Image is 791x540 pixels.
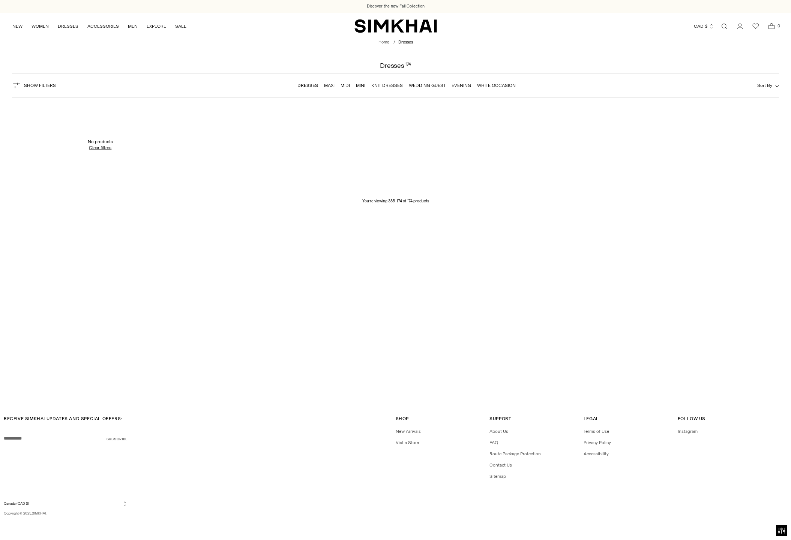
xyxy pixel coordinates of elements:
[32,511,46,515] a: SIMKHAI
[678,429,698,434] a: Instagram
[477,83,516,88] a: White Occasion
[748,19,763,34] a: Wishlist
[4,511,128,516] p: Copyright © 2025, .
[380,62,411,69] h1: Dresses
[147,18,166,34] a: EXPLORE
[88,138,113,145] div: No products
[378,39,413,46] nav: breadcrumbs
[371,83,403,88] a: Knit Dresses
[396,429,421,434] a: New Arrivals
[12,18,23,34] a: NEW
[489,440,498,445] a: FAQ
[362,198,429,204] p: You’re viewing 385-174 of 174 products
[87,18,119,34] a: ACCESSORIES
[584,451,609,456] a: Accessibility
[367,3,425,9] a: Discover the new Fall Collection
[694,18,714,34] button: CAD $
[396,416,409,421] span: Shop
[584,440,611,445] a: Privacy Policy
[409,83,446,88] a: Wedding Guest
[89,145,111,150] button: Clear filters
[4,416,122,421] span: RECEIVE SIMKHAI UPDATES AND SPECIAL OFFERS:
[324,83,335,88] a: Maxi
[764,19,779,34] a: Open cart modal
[297,83,318,88] a: Dresses
[32,18,49,34] a: WOMEN
[396,440,419,445] a: Vist a Store
[489,416,511,421] span: Support
[405,62,411,69] div: 174
[489,462,512,468] a: Contact Us
[393,39,395,46] div: /
[584,416,599,421] span: Legal
[175,18,186,34] a: SALE
[757,81,779,90] button: Sort By
[678,416,705,421] span: Follow Us
[356,83,365,88] a: Mini
[378,40,389,45] a: Home
[354,19,437,33] a: SIMKHAI
[341,83,350,88] a: Midi
[489,429,508,434] a: About Us
[775,22,782,29] span: 0
[757,83,772,88] span: Sort By
[398,40,413,45] span: Dresses
[489,451,541,456] a: Route Package Protection
[297,78,516,93] nav: Linked collections
[584,429,609,434] a: Terms of Use
[12,79,56,91] button: Show Filters
[128,18,138,34] a: MEN
[489,474,506,479] a: Sitemap
[452,83,471,88] a: Evening
[4,501,128,506] button: Canada (CAD $)
[732,19,747,34] a: Go to the account page
[107,429,128,448] button: Subscribe
[58,18,78,34] a: DRESSES
[24,83,56,88] span: Show Filters
[717,19,732,34] a: Open search modal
